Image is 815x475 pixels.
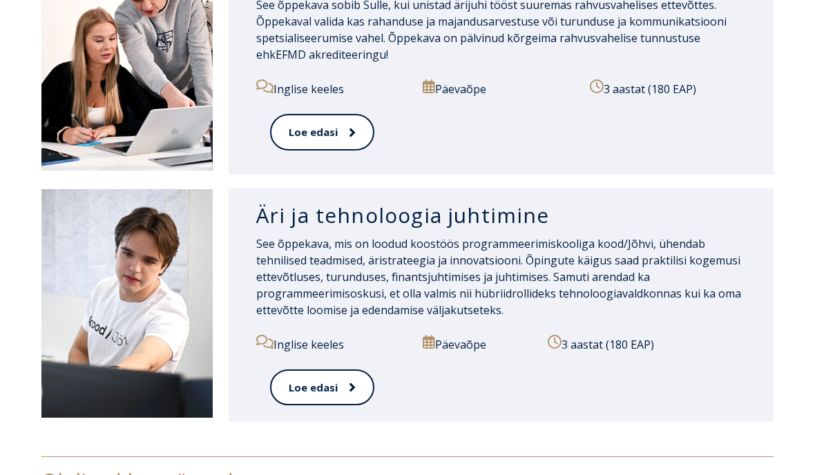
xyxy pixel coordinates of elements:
[256,79,412,97] p: Inglise keeles
[423,335,537,353] p: Päevaõpe
[256,335,412,353] p: Inglise keeles
[270,369,374,406] a: Loe edasi
[590,79,746,97] p: 3 aastat (180 EAP)
[423,79,579,97] p: Päevaõpe
[41,189,213,418] img: Äri ja tehnoloogia juhtimine
[256,202,746,229] h3: Äri ja tehnoloogia juhtimine
[270,114,374,151] a: Loe edasi
[276,47,386,62] a: EFMD akrediteeringu
[548,335,746,353] p: 3 aastat (180 EAP)
[256,235,746,318] p: See õppekava, mis on loodud koostöös programmeerimiskooliga kood/Jõhvi, ühendab tehnilised teadmi...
